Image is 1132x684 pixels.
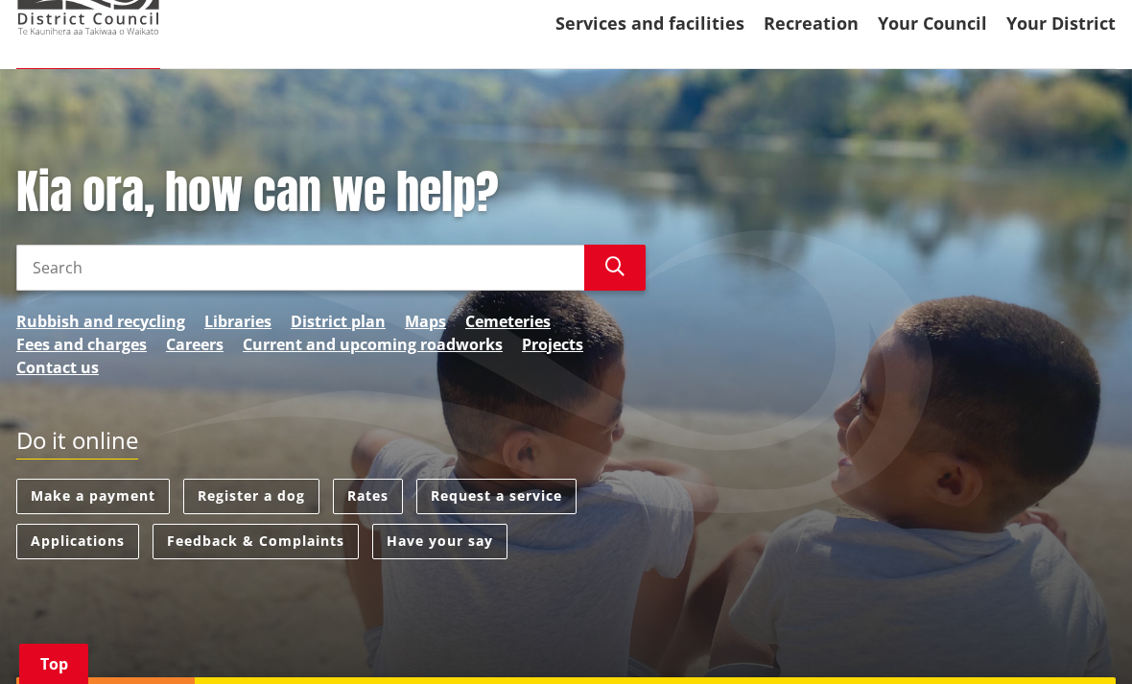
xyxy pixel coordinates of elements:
a: Your District [1006,12,1116,35]
a: Careers [166,333,224,356]
a: Applications [16,524,139,559]
a: Recreation [764,12,859,35]
a: Libraries [204,310,271,333]
a: Cemeteries [465,310,551,333]
h2: Do it online [16,427,138,460]
a: Have your say [372,524,507,559]
a: Rates [333,479,403,514]
a: Contact us [16,356,99,379]
h1: Kia ora, how can we help? [16,165,646,221]
a: Top [19,644,88,684]
a: Current and upcoming roadworks [243,333,503,356]
input: Search input [16,245,584,291]
a: Maps [405,310,446,333]
iframe: Messenger Launcher [1044,603,1113,672]
a: Rubbish and recycling [16,310,185,333]
a: Services and facilities [555,12,744,35]
a: Make a payment [16,479,170,514]
a: Fees and charges [16,333,147,356]
a: Projects [522,333,583,356]
a: Request a service [416,479,577,514]
a: Register a dog [183,479,319,514]
a: Your Council [878,12,987,35]
a: Feedback & Complaints [153,524,359,559]
a: District plan [291,310,386,333]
